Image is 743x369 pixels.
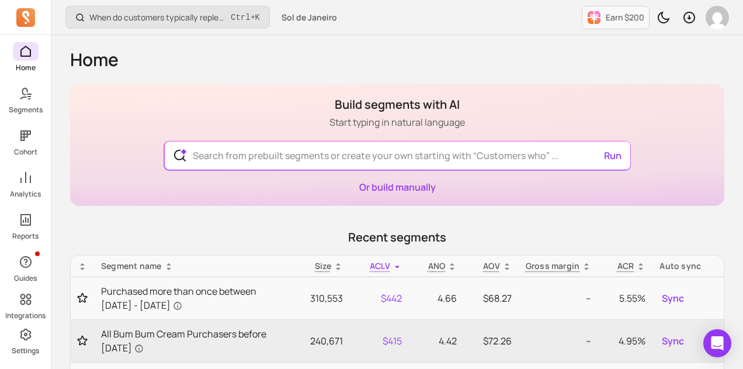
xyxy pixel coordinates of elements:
[428,260,446,271] span: ANO
[70,229,724,246] p: Recent segments
[16,63,36,73] p: Home
[101,284,283,312] a: Purchased more than once between [DATE] - [DATE]
[329,96,465,113] h1: Build segments with AI
[617,260,634,272] p: ACR
[231,12,251,23] kbd: Ctrl
[329,115,465,129] p: Start typing in natural language
[282,12,337,23] span: Sol de Janeiro
[9,105,43,115] p: Segments
[659,332,686,350] button: Sync
[370,260,390,271] span: ACLV
[12,232,39,241] p: Reports
[659,289,686,308] button: Sync
[255,13,260,22] kbd: K
[526,334,592,348] p: --
[526,291,592,305] p: --
[101,327,283,355] a: All Bum Bum Cream Purchasers before [DATE]
[605,334,645,348] p: 4.95%
[101,260,283,272] div: Segment name
[315,260,331,271] span: Size
[659,260,717,272] div: Auto sync
[65,6,270,29] button: When do customers typically replenish a product?Ctrl+K
[471,334,512,348] p: $72.26
[606,12,644,23] p: Earn $200
[89,12,226,23] p: When do customers typically replenish a product?
[14,147,37,157] p: Cohort
[471,291,512,305] p: $68.27
[526,260,580,272] p: Gross margin
[662,291,684,305] span: Sync
[416,291,457,305] p: 4.66
[14,274,37,283] p: Guides
[662,334,684,348] span: Sync
[297,291,342,305] p: 310,553
[582,6,650,29] button: Earn $200
[12,346,39,356] p: Settings
[183,142,612,170] input: Search from prebuilt segments or create your own starting with “Customers who” ...
[275,7,344,28] button: Sol de Janeiro
[703,329,731,357] div: Open Intercom Messenger
[483,260,500,272] p: AOV
[78,292,87,304] button: Toggle favorite
[416,334,457,348] p: 4.42
[652,6,675,29] button: Toggle dark mode
[605,291,645,305] p: 5.55%
[599,144,626,167] button: Run
[10,189,41,199] p: Analytics
[5,311,46,320] p: Integrations
[13,250,39,285] button: Guides
[359,181,436,194] a: Or build manually
[78,335,87,347] button: Toggle favorite
[297,334,342,348] p: 240,671
[70,49,724,70] h1: Home
[231,11,260,23] span: +
[357,291,402,305] p: $442
[357,334,402,348] p: $415
[706,6,729,29] img: avatar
